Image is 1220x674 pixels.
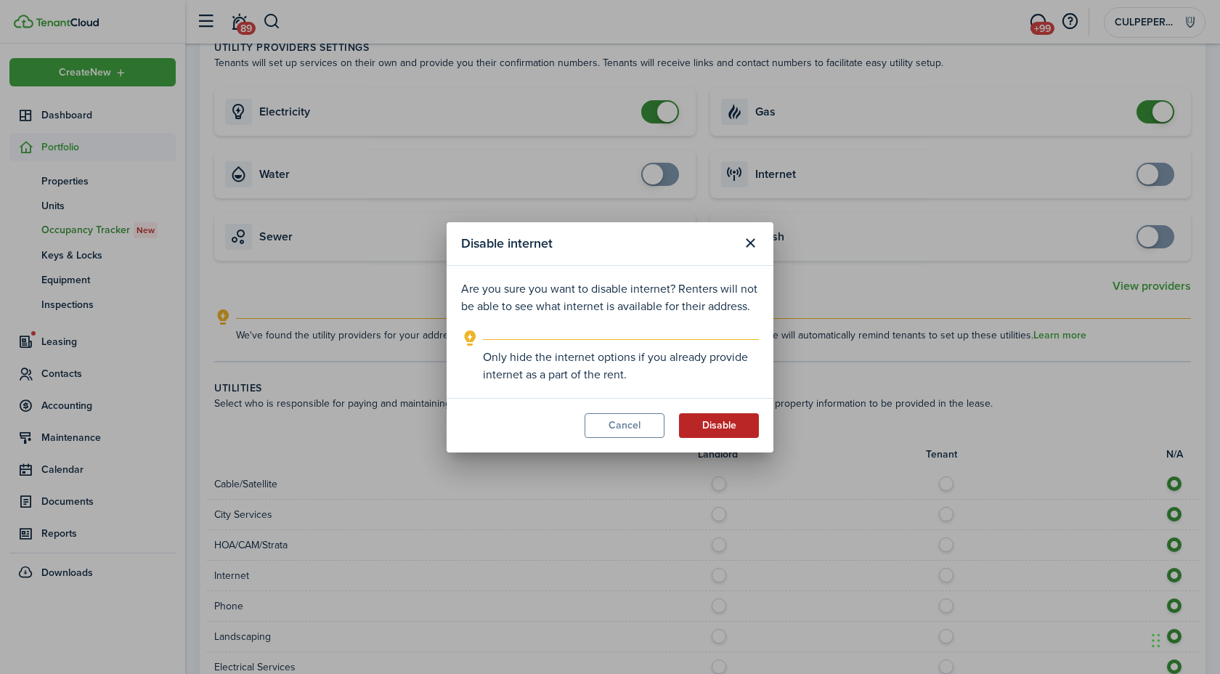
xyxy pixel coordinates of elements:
[738,231,762,256] button: Close modal
[585,413,664,438] button: Cancel
[461,280,759,315] p: Are you sure you want to disable internet? Renters will not be able to see what internet is avail...
[461,230,734,258] modal-title: Disable internet
[461,330,479,347] i: outline
[483,349,759,383] explanation-description: Only hide the internet options if you already provide internet as a part of the rent.
[1152,619,1160,662] div: Drag
[1147,604,1220,674] iframe: Chat Widget
[679,413,759,438] button: Disable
